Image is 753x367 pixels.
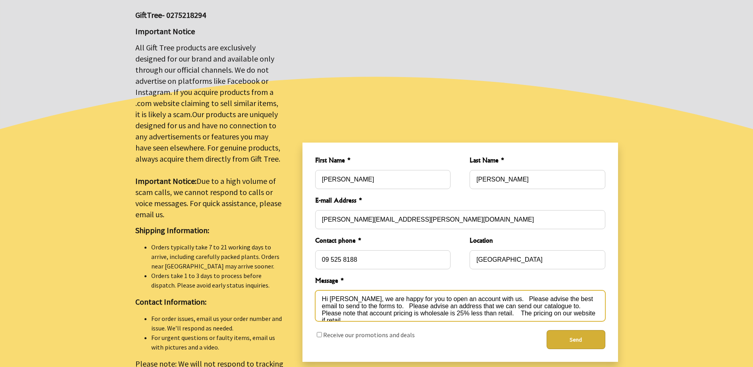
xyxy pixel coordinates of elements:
[151,333,283,352] li: For urgent questions or faulty items, email us with pictures and a video.
[135,297,206,307] strong: Contact Information:
[547,330,605,349] button: Send
[315,250,451,269] input: Contact phone *
[470,236,605,247] span: Location
[315,236,451,247] span: Contact phone *
[470,155,605,167] span: Last Name *
[315,170,451,189] input: First Name *
[151,242,283,271] li: Orders typically take 7 to 21 working days to arrive, including carefully packed plants. Orders n...
[135,26,195,36] strong: Important Notice
[135,176,196,186] strong: Important Notice:
[470,250,605,269] input: Location
[315,155,451,167] span: First Name *
[151,314,283,333] li: For order issues, email us your order number and issue. We’ll respond as needed.
[135,42,281,219] big: All Gift Tree products are exclusively designed for our brand and available only through our offi...
[151,271,283,290] li: Orders take 1 to 3 days to process before dispatch. Please avoid early status inquiries.
[315,276,605,287] span: Message *
[135,225,209,235] strong: Shipping Information:
[323,331,415,339] label: Receive our promotions and deals
[315,290,605,321] textarea: Message *
[470,170,605,189] input: Last Name *
[315,195,605,207] span: E-mail Address *
[135,10,206,20] big: GiftTree- 0275218294
[315,210,605,229] input: E-mail Address *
